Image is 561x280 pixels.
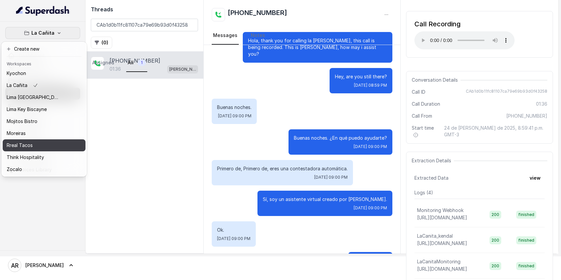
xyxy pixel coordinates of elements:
button: La Cañita [5,27,80,39]
p: Mojitos Bistro [7,117,37,125]
p: Rreal Tacos [7,141,33,149]
p: Lima [GEOGRAPHIC_DATA] [7,93,60,101]
p: Zocalo [7,165,22,173]
p: La Cañita [7,81,27,89]
p: Lima Key Biscayne [7,105,47,113]
p: La Cañita [31,29,54,37]
p: Moreiras [7,129,26,137]
header: Workspaces [3,58,85,69]
p: Kyochon [7,69,26,77]
p: Think Hospitality [7,153,44,161]
div: La Cañita [1,42,87,177]
button: Create new [3,43,85,55]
